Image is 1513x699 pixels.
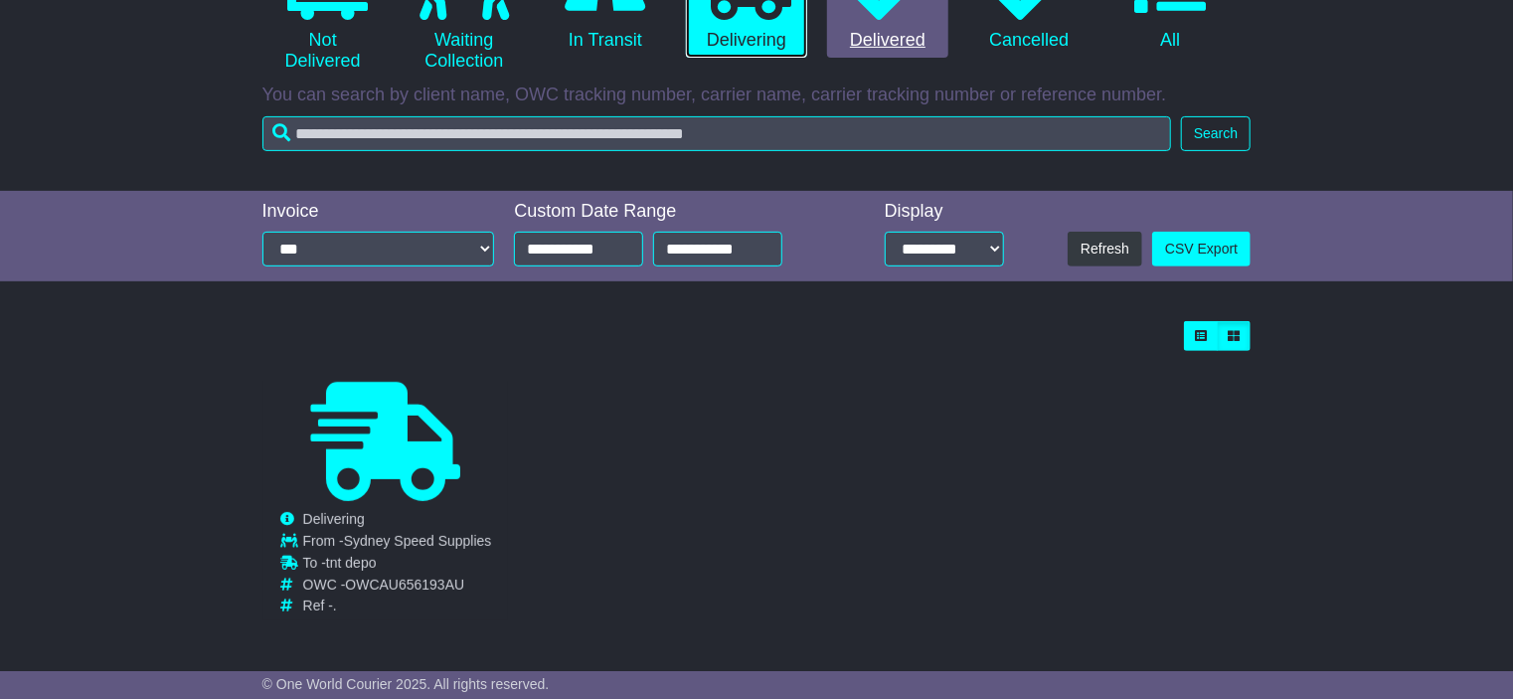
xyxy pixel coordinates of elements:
[262,85,1252,106] p: You can search by client name, OWC tracking number, carrier name, carrier tracking number or refe...
[885,201,1004,223] div: Display
[303,533,492,555] td: From -
[326,555,377,571] span: tnt depo
[1181,116,1251,151] button: Search
[303,598,492,614] td: Ref -
[303,555,492,577] td: To -
[345,577,464,593] span: OWCAU656193AU
[303,577,492,599] td: OWC -
[344,533,492,549] span: Sydney Speed Supplies
[262,201,495,223] div: Invoice
[1068,232,1142,266] button: Refresh
[303,511,365,527] span: Delivering
[1152,232,1251,266] a: CSV Export
[262,676,550,692] span: © One World Courier 2025. All rights reserved.
[333,598,337,613] span: .
[514,201,830,223] div: Custom Date Range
